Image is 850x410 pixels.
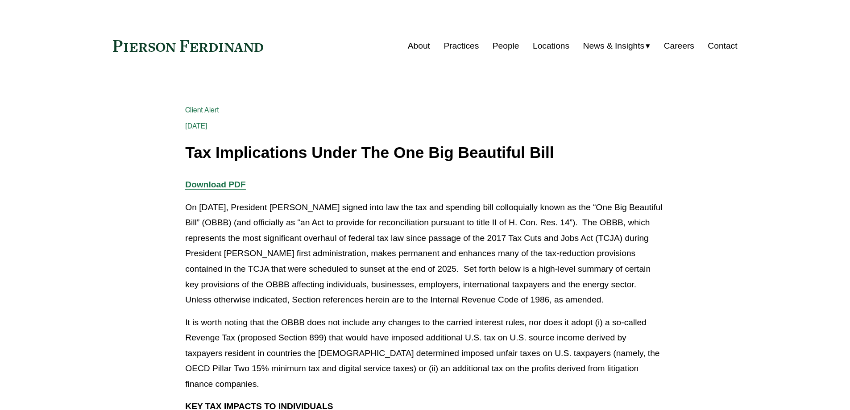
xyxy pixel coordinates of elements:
[185,122,207,130] span: [DATE]
[708,37,737,54] a: Contact
[533,37,569,54] a: Locations
[664,37,694,54] a: Careers
[444,37,479,54] a: Practices
[185,144,664,162] h1: Tax Implications Under The One Big Beautiful Bill
[583,37,651,54] a: folder dropdown
[408,37,430,54] a: About
[583,38,645,54] span: News & Insights
[493,37,519,54] a: People
[185,200,664,308] p: On [DATE], President [PERSON_NAME] signed into law the tax and spending bill colloquially known a...
[185,315,664,392] p: It is worth noting that the OBBB does not include any changes to the carried interest rules, nor ...
[185,180,245,189] a: Download PDF
[185,106,219,114] a: Client Alert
